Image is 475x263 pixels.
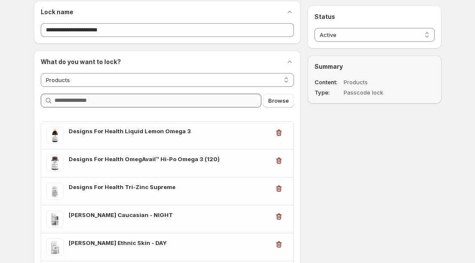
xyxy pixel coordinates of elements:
[263,94,294,107] button: Browse
[344,88,410,97] dd: Passcode lock
[69,239,270,247] h3: [PERSON_NAME] Ethnic Skin - DAY
[69,183,270,191] h3: Designs For Health Tri-Zinc Supreme
[268,96,289,105] span: Browse
[41,58,121,66] h2: What do you want to lock?
[69,155,270,163] h3: Designs For Health OmegAvail™ Hi-Po Omega 3 (120)
[69,211,270,219] h3: [PERSON_NAME] Caucasian - NIGHT
[41,8,73,16] h2: Lock name
[344,78,410,86] dd: Products
[315,62,434,71] h2: Summary
[315,78,342,86] dt: Content:
[69,127,270,135] h3: Designs For Health Liquid Lemon Omega 3
[315,12,434,21] h2: Status
[315,88,342,97] dt: Type:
